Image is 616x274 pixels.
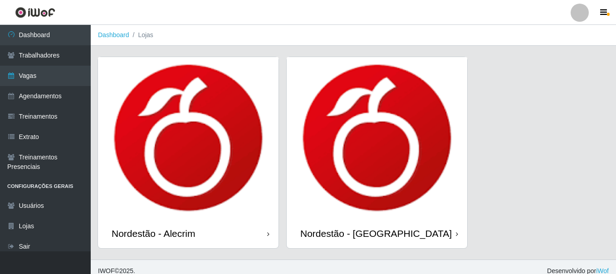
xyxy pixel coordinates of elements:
[129,30,153,40] li: Lojas
[300,228,452,239] div: Nordestão - [GEOGRAPHIC_DATA]
[15,7,55,18] img: CoreUI Logo
[287,57,467,219] img: cardImg
[91,25,616,46] nav: breadcrumb
[287,57,467,248] a: Nordestão - [GEOGRAPHIC_DATA]
[112,228,195,239] div: Nordestão - Alecrim
[98,57,279,219] img: cardImg
[98,57,279,248] a: Nordestão - Alecrim
[98,31,129,38] a: Dashboard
